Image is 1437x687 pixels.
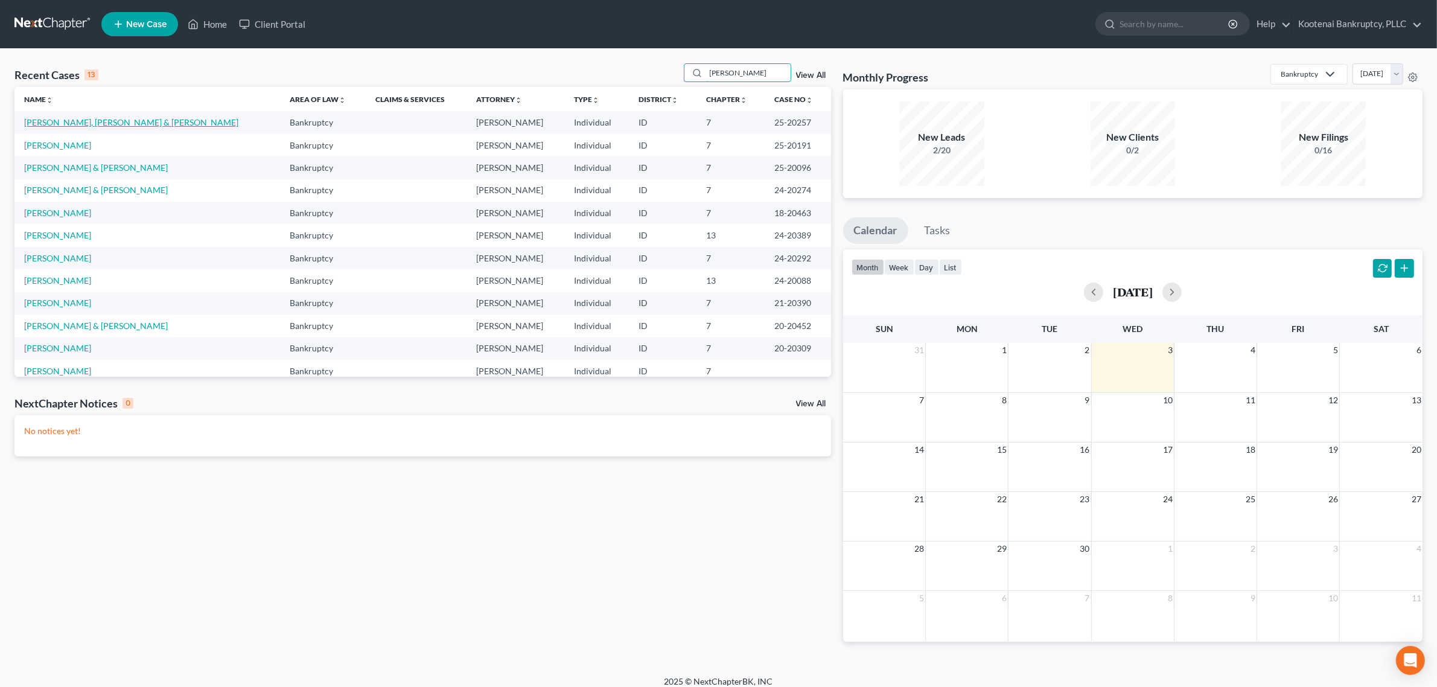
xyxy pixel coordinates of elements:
[280,179,366,202] td: Bankruptcy
[1084,393,1091,407] span: 9
[765,134,830,156] td: 25-20191
[1167,343,1174,357] span: 3
[1079,542,1091,556] span: 30
[84,69,98,80] div: 13
[900,144,984,156] div: 2/20
[796,71,826,80] a: View All
[1206,324,1224,334] span: Thu
[843,217,908,244] a: Calendar
[629,247,696,269] td: ID
[467,156,565,179] td: [PERSON_NAME]
[1079,443,1091,457] span: 16
[1084,591,1091,606] span: 7
[1396,646,1425,675] div: Open Intercom Messenger
[24,185,168,195] a: [PERSON_NAME] & [PERSON_NAME]
[339,97,346,104] i: unfold_more
[884,259,914,275] button: week
[1281,130,1366,144] div: New Filings
[1410,443,1423,457] span: 20
[565,156,629,179] td: Individual
[996,542,1008,556] span: 29
[1249,591,1257,606] span: 9
[1281,144,1366,156] div: 0/16
[629,156,696,179] td: ID
[629,134,696,156] td: ID
[1167,591,1174,606] span: 8
[1162,492,1174,506] span: 24
[1374,324,1389,334] span: Sat
[629,269,696,292] td: ID
[467,224,565,246] td: [PERSON_NAME]
[774,95,813,104] a: Case Nounfold_more
[565,179,629,202] td: Individual
[696,315,765,337] td: 7
[1123,324,1142,334] span: Wed
[593,97,600,104] i: unfold_more
[46,97,53,104] i: unfold_more
[565,315,629,337] td: Individual
[280,360,366,382] td: Bankruptcy
[1162,443,1174,457] span: 17
[280,292,366,315] td: Bankruptcy
[706,64,791,81] input: Search by name...
[696,179,765,202] td: 7
[24,140,91,150] a: [PERSON_NAME]
[1120,13,1230,35] input: Search by name...
[914,217,961,244] a: Tasks
[24,275,91,286] a: [PERSON_NAME]
[629,179,696,202] td: ID
[565,134,629,156] td: Individual
[765,269,830,292] td: 24-20088
[696,202,765,224] td: 7
[629,315,696,337] td: ID
[796,400,826,408] a: View All
[1244,443,1257,457] span: 18
[918,393,925,407] span: 7
[900,130,984,144] div: New Leads
[1042,324,1058,334] span: Tue
[467,292,565,315] td: [PERSON_NAME]
[24,230,91,240] a: [PERSON_NAME]
[876,324,893,334] span: Sun
[233,13,311,35] a: Client Portal
[843,70,929,85] h3: Monthly Progress
[1249,542,1257,556] span: 2
[696,269,765,292] td: 13
[1292,324,1305,334] span: Fri
[852,259,884,275] button: month
[639,95,678,104] a: Districtunfold_more
[806,97,813,104] i: unfold_more
[126,20,167,29] span: New Case
[467,179,565,202] td: [PERSON_NAME]
[1410,393,1423,407] span: 13
[467,111,565,133] td: [PERSON_NAME]
[1091,130,1175,144] div: New Clients
[280,315,366,337] td: Bankruptcy
[1001,591,1008,606] span: 6
[913,542,925,556] span: 28
[1410,492,1423,506] span: 27
[14,68,98,82] div: Recent Cases
[565,247,629,269] td: Individual
[280,337,366,360] td: Bankruptcy
[957,324,978,334] span: Mon
[24,253,91,263] a: [PERSON_NAME]
[918,591,925,606] span: 5
[24,162,168,173] a: [PERSON_NAME] & [PERSON_NAME]
[565,360,629,382] td: Individual
[1410,591,1423,606] span: 11
[1327,492,1339,506] span: 26
[24,298,91,308] a: [PERSON_NAME]
[24,425,821,437] p: No notices yet!
[696,337,765,360] td: 7
[182,13,233,35] a: Home
[1251,13,1291,35] a: Help
[280,247,366,269] td: Bankruptcy
[1244,492,1257,506] span: 25
[24,95,53,104] a: Nameunfold_more
[1249,343,1257,357] span: 4
[290,95,346,104] a: Area of Lawunfold_more
[696,134,765,156] td: 7
[696,111,765,133] td: 7
[467,269,565,292] td: [PERSON_NAME]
